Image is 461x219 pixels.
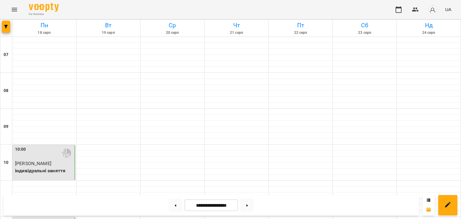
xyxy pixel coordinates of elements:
[270,30,332,36] h6: 22 серп
[141,21,203,30] h6: Ср
[398,21,460,30] h6: Нд
[141,30,203,36] h6: 20 серп
[443,4,454,15] button: UA
[270,21,332,30] h6: Пт
[13,21,75,30] h6: Пн
[29,12,59,16] span: For Business
[13,30,75,36] h6: 18 серп
[4,159,8,166] h6: 10
[445,6,451,13] span: UA
[62,149,71,158] div: Верховенко Євгенія Олександрівна
[206,21,268,30] h6: Чт
[7,2,22,17] button: Menu
[334,21,396,30] h6: Сб
[334,30,396,36] h6: 23 серп
[4,52,8,58] h6: 07
[15,161,51,166] span: [PERSON_NAME]
[15,146,26,153] label: 10:00
[15,167,74,174] p: індивідуальні заняття
[206,30,268,36] h6: 21 серп
[29,3,59,12] img: Voopty Logo
[4,123,8,130] h6: 09
[4,87,8,94] h6: 08
[398,30,460,36] h6: 24 серп
[77,21,140,30] h6: Вт
[428,5,437,14] img: avatar_s.png
[77,30,140,36] h6: 19 серп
